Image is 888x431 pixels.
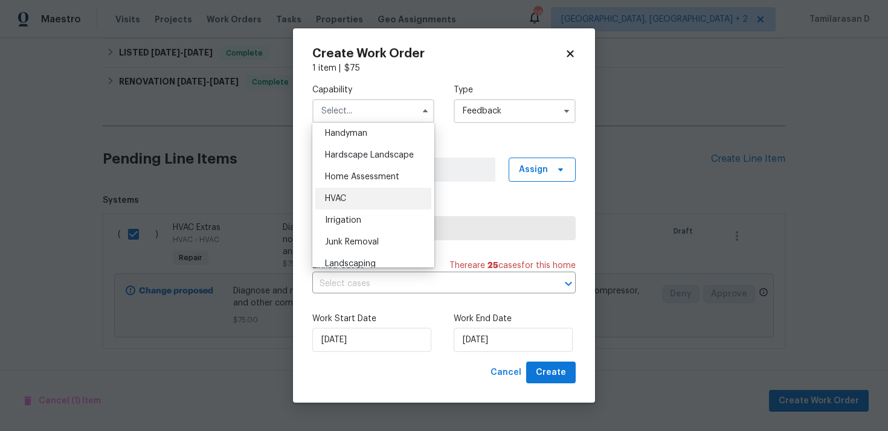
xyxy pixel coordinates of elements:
span: Create [536,365,566,380]
input: Select... [454,99,576,123]
input: M/D/YYYY [312,328,431,352]
button: Create [526,362,576,384]
label: Work Order Manager [312,142,576,155]
span: 25 [487,261,498,270]
button: Open [560,275,577,292]
button: Show options [559,104,574,118]
label: Trade Partner [312,201,576,213]
button: Hide options [418,104,433,118]
label: Work Start Date [312,313,434,325]
span: HVAC [325,194,346,203]
span: Hardscape Landscape [325,151,414,159]
span: Select trade partner [323,222,565,234]
div: 1 item | [312,62,576,74]
span: Home Assessment [325,173,399,181]
span: Cancel [491,365,521,380]
label: Work End Date [454,313,576,325]
h2: Create Work Order [312,48,565,60]
span: Handyman [325,129,367,138]
span: Junk Removal [325,238,379,246]
input: Select... [312,99,434,123]
input: M/D/YYYY [454,328,573,352]
label: Capability [312,84,434,96]
span: There are case s for this home [449,260,576,272]
span: Assign [519,164,548,176]
button: Cancel [486,362,526,384]
span: Irrigation [325,216,361,225]
span: Landscaping Maintenance [325,260,376,280]
input: Select cases [312,275,542,293]
label: Type [454,84,576,96]
span: $ 75 [344,64,360,72]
